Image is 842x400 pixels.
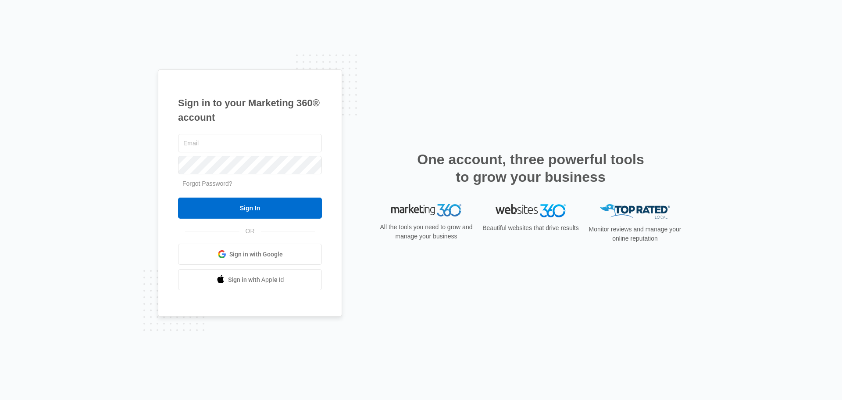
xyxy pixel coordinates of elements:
[239,227,261,236] span: OR
[229,250,283,259] span: Sign in with Google
[178,198,322,219] input: Sign In
[586,225,684,243] p: Monitor reviews and manage your online reputation
[391,204,461,216] img: Marketing 360
[178,96,322,125] h1: Sign in to your Marketing 360® account
[182,180,232,187] a: Forgot Password?
[178,269,322,290] a: Sign in with Apple Id
[178,134,322,152] input: Email
[178,244,322,265] a: Sign in with Google
[496,204,566,217] img: Websites 360
[414,151,647,186] h2: One account, three powerful tools to grow your business
[228,275,284,285] span: Sign in with Apple Id
[377,223,475,241] p: All the tools you need to grow and manage your business
[600,204,670,219] img: Top Rated Local
[482,223,580,233] p: Beautiful websites that drive results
